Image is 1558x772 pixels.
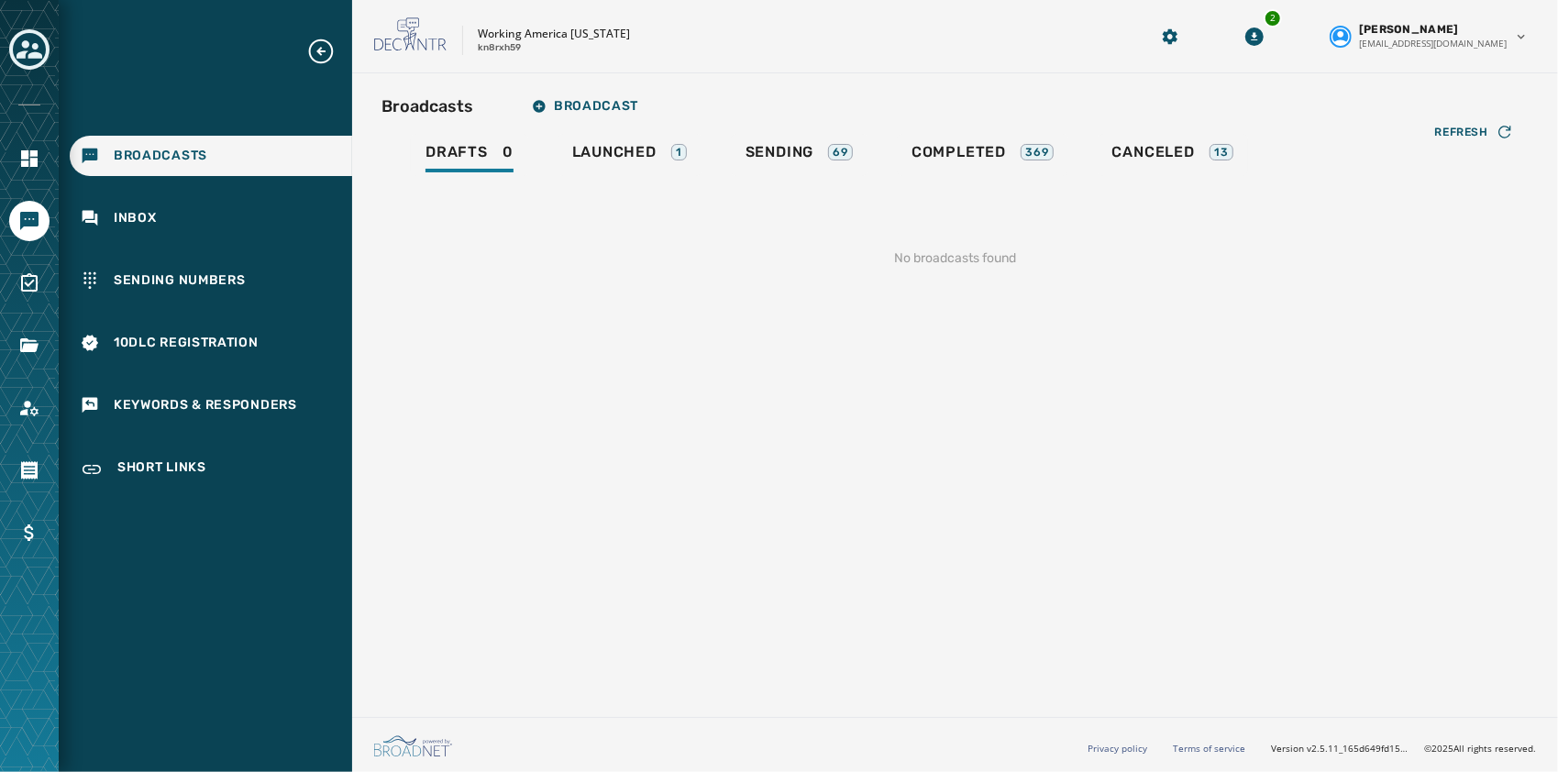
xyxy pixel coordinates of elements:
[114,271,246,290] span: Sending Numbers
[572,143,657,161] span: Launched
[1359,22,1459,37] span: [PERSON_NAME]
[897,134,1068,176] a: Completed369
[9,263,50,303] a: Navigate to Surveys
[532,99,638,114] span: Broadcast
[9,29,50,70] button: Toggle account select drawer
[9,513,50,553] a: Navigate to Billing
[1210,144,1233,160] div: 13
[70,385,352,425] a: Navigate to Keywords & Responders
[70,260,352,301] a: Navigate to Sending Numbers
[425,143,514,172] div: 0
[731,134,867,176] a: Sending69
[114,334,259,352] span: 10DLC Registration
[9,138,50,179] a: Navigate to Home
[1359,37,1507,50] span: [EMAIL_ADDRESS][DOMAIN_NAME]
[70,198,352,238] a: Navigate to Inbox
[517,88,653,125] button: Broadcast
[1307,742,1409,755] span: v2.5.11_165d649fd1592c218755210ebffa1e5a55c3084e
[114,147,207,165] span: Broadcasts
[306,37,350,66] button: Expand sub nav menu
[9,201,50,241] a: Navigate to Messaging
[1112,143,1195,161] span: Canceled
[114,396,297,414] span: Keywords & Responders
[1238,20,1271,53] button: Download Menu
[9,450,50,491] a: Navigate to Orders
[1322,15,1536,58] button: User settings
[558,134,702,176] a: Launched1
[1021,144,1053,160] div: 369
[1088,742,1147,755] a: Privacy policy
[1271,742,1409,755] span: Version
[9,388,50,428] a: Navigate to Account
[746,143,814,161] span: Sending
[1173,742,1245,755] a: Terms of service
[1154,20,1187,53] button: Manage global settings
[828,144,853,160] div: 69
[70,136,352,176] a: Navigate to Broadcasts
[381,220,1529,297] div: No broadcasts found
[70,323,352,363] a: Navigate to 10DLC Registration
[114,209,157,227] span: Inbox
[70,447,352,491] a: Navigate to Short Links
[425,143,488,161] span: Drafts
[1435,125,1488,139] span: Refresh
[381,94,473,119] h2: Broadcasts
[1098,134,1248,176] a: Canceled13
[411,134,528,176] a: Drafts0
[117,458,206,480] span: Short Links
[478,41,521,55] p: kn8rxh59
[478,27,630,41] p: Working America [US_STATE]
[671,144,687,160] div: 1
[9,325,50,366] a: Navigate to Files
[1424,742,1536,755] span: © 2025 All rights reserved.
[1420,117,1529,147] button: Refresh
[1264,9,1282,28] div: 2
[912,143,1006,161] span: Completed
